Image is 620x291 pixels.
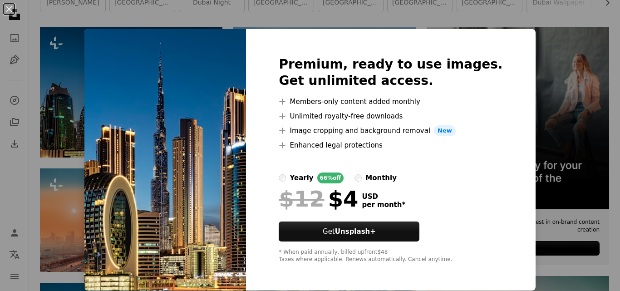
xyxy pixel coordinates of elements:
[279,111,502,122] li: Unlimited royalty-free downloads
[279,222,419,242] button: GetUnsplash+
[279,174,286,182] input: yearly66%off
[317,173,344,183] div: 66% off
[279,187,324,211] span: $12
[279,140,502,151] li: Enhanced legal protections
[279,125,502,136] li: Image cropping and background removal
[362,192,405,201] span: USD
[335,227,376,236] strong: Unsplash+
[362,201,405,209] span: per month *
[279,56,502,89] h2: Premium, ready to use images. Get unlimited access.
[279,187,358,211] div: $4
[290,173,313,183] div: yearly
[279,249,502,263] div: * When paid annually, billed upfront $48 Taxes where applicable. Renews automatically. Cancel any...
[279,96,502,107] li: Members-only content added monthly
[354,174,362,182] input: monthly
[365,173,397,183] div: monthly
[434,125,456,136] span: New
[84,29,246,291] img: premium_photo-1697729914552-368899dc4757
